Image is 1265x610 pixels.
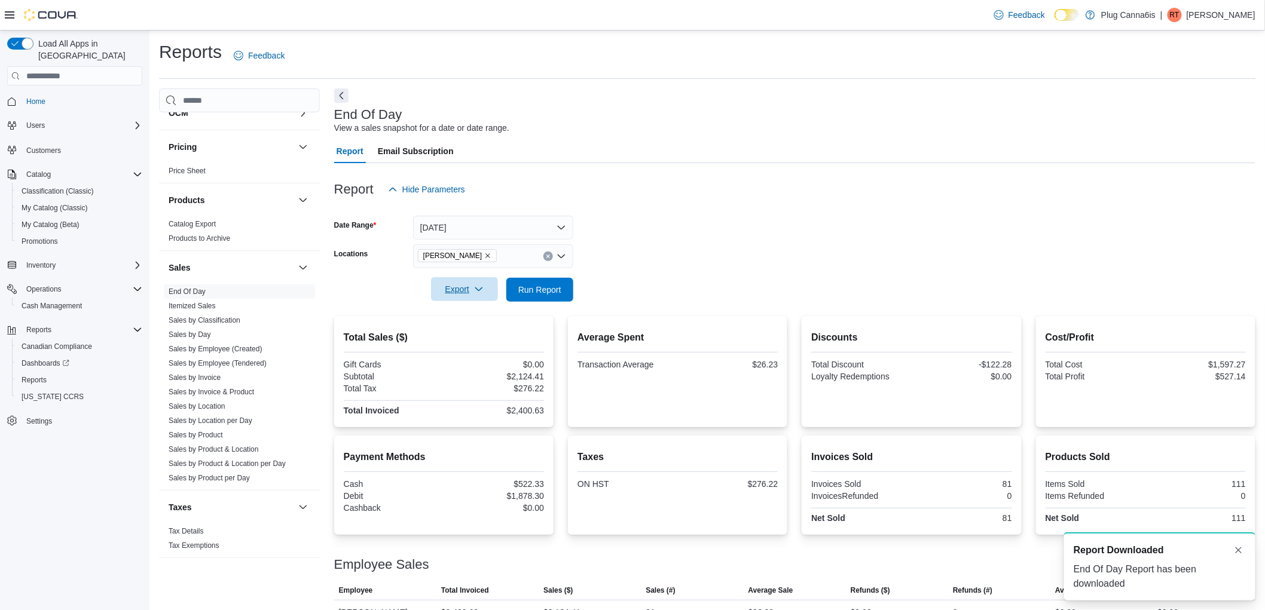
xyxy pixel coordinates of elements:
[1148,372,1246,381] div: $527.14
[2,166,147,183] button: Catalog
[169,431,223,439] a: Sales by Product
[577,479,676,489] div: ON HST
[17,390,88,404] a: [US_STATE] CCRS
[22,258,60,272] button: Inventory
[26,260,56,270] span: Inventory
[344,406,399,415] strong: Total Invoiced
[22,282,142,296] span: Operations
[337,139,363,163] span: Report
[296,500,310,514] button: Taxes
[383,177,470,201] button: Hide Parameters
[22,282,66,296] button: Operations
[17,339,97,354] a: Canadian Compliance
[22,237,58,246] span: Promotions
[169,234,230,243] span: Products to Archive
[334,108,402,122] h3: End Of Day
[296,193,310,207] button: Products
[1074,562,1246,591] div: End Of Day Report has been downloaded
[17,184,99,198] a: Classification (Classic)
[680,479,778,489] div: $276.22
[438,277,491,301] span: Export
[169,373,221,382] a: Sales by Invoice
[339,586,373,595] span: Employee
[989,3,1050,27] a: Feedback
[17,356,142,370] span: Dashboards
[26,97,45,106] span: Home
[169,527,204,535] a: Tax Details
[22,143,66,158] a: Customers
[22,118,142,133] span: Users
[1101,8,1156,22] p: Plug Canna6is
[2,141,147,158] button: Customers
[543,252,553,261] button: Clear input
[169,330,211,339] span: Sales by Day
[344,330,544,345] h2: Total Sales ($)
[334,122,509,134] div: View a sales snapshot for a date or date range.
[17,373,51,387] a: Reports
[169,474,250,482] a: Sales by Product per Day
[446,503,544,513] div: $0.00
[1046,479,1144,489] div: Items Sold
[17,234,63,249] a: Promotions
[17,217,142,232] span: My Catalog (Beta)
[1148,513,1246,523] div: 111
[518,284,561,296] span: Run Report
[577,330,778,345] h2: Average Spent
[169,316,240,324] a: Sales by Classification
[431,277,498,301] button: Export
[169,302,216,310] a: Itemized Sales
[2,321,147,338] button: Reports
[811,450,1012,464] h2: Invoices Sold
[169,416,252,425] a: Sales by Location per Day
[169,262,191,274] h3: Sales
[17,299,87,313] a: Cash Management
[169,301,216,311] span: Itemized Sales
[2,281,147,298] button: Operations
[12,372,147,388] button: Reports
[1074,543,1246,557] div: Notification
[914,513,1012,523] div: 81
[577,360,676,369] div: Transaction Average
[12,298,147,314] button: Cash Management
[169,194,205,206] h3: Products
[344,360,442,369] div: Gift Cards
[1046,513,1080,523] strong: Net Sold
[1170,8,1180,22] span: RT
[33,38,142,62] span: Load All Apps in [GEOGRAPHIC_DATA]
[169,194,294,206] button: Products
[418,249,497,262] span: Sheppard
[12,233,147,250] button: Promotions
[1187,8,1255,22] p: [PERSON_NAME]
[24,9,78,21] img: Cova
[159,164,320,183] div: Pricing
[22,323,56,337] button: Reports
[12,355,147,372] a: Dashboards
[248,50,285,62] span: Feedback
[26,284,62,294] span: Operations
[506,278,573,302] button: Run Report
[169,107,294,119] button: OCM
[296,260,310,275] button: Sales
[344,384,442,393] div: Total Tax
[17,234,142,249] span: Promotions
[296,106,310,120] button: OCM
[169,358,267,368] span: Sales by Employee (Tendered)
[22,342,92,351] span: Canadian Compliance
[22,118,50,133] button: Users
[22,94,142,109] span: Home
[2,93,147,110] button: Home
[22,167,56,182] button: Catalog
[169,416,252,425] span: Sales by Location per Day
[169,287,206,296] span: End Of Day
[1046,491,1144,501] div: Items Refunded
[169,402,225,410] a: Sales by Location
[334,182,374,197] h3: Report
[17,184,142,198] span: Classification (Classic)
[811,513,845,523] strong: Net Sold
[557,252,566,261] button: Open list of options
[811,479,909,489] div: Invoices Sold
